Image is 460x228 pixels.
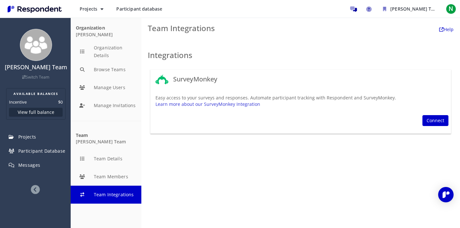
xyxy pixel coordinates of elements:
[347,3,360,15] a: Message participants
[439,26,454,32] a: Help
[4,64,67,71] h4: [PERSON_NAME] Team
[446,4,456,14] span: N
[20,29,52,61] img: team_avatar_256.png
[378,3,442,15] button: Rishiraj anand Team
[9,99,27,105] dt: Incentive
[111,3,167,15] a: Participant database
[438,187,454,202] div: Open Intercom Messenger
[71,186,141,204] button: Team Integrations
[18,134,36,140] span: Projects
[362,3,375,15] a: Help and support
[71,79,141,97] button: Manage Users
[5,4,64,14] img: Respondent
[76,133,136,138] div: Team
[58,99,63,105] dd: $0
[173,75,446,84] span: SurveyMonkey
[9,108,63,117] button: View full balance
[80,6,97,12] span: Projects
[71,168,141,186] button: Team Members
[148,23,215,33] span: Team Integrations
[390,6,441,12] span: [PERSON_NAME] Team
[9,91,63,96] h2: AVAILABLE BALANCES
[422,115,448,126] a: Connect
[76,133,136,145] div: [PERSON_NAME] Team
[445,3,457,15] button: N
[18,162,40,168] span: Messages
[71,43,141,61] button: Organization Details
[71,97,141,114] button: Manage Invitations
[71,150,141,168] button: Team Details
[155,95,446,107] p: Easy access to your surveys and responses. Automate participant tracking with Respondent and Surv...
[76,25,136,31] div: Organization
[75,3,109,15] button: Projects
[71,61,141,79] button: Browse Teams
[155,101,260,107] a: Learn more about our SurveyMonkey Integration
[155,75,168,84] img: surveymonkey.png
[76,25,136,38] div: [PERSON_NAME]
[22,74,49,80] a: Switch Team
[116,6,162,12] span: Participant database
[18,148,66,154] span: Participant Database
[6,88,66,120] section: Balance summary
[148,51,454,59] h3: Integrations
